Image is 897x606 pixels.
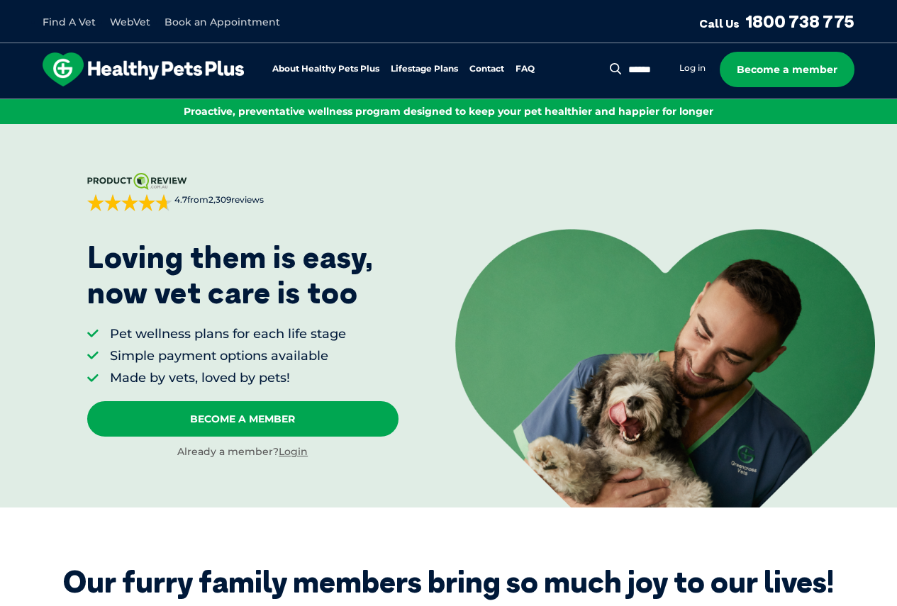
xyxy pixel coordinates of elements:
[184,105,713,118] span: Proactive, preventative wellness program designed to keep your pet healthier and happier for longer
[720,52,854,87] a: Become a member
[174,194,187,205] strong: 4.7
[272,64,379,74] a: About Healthy Pets Plus
[699,16,740,30] span: Call Us
[391,64,458,74] a: Lifestage Plans
[87,240,374,311] p: Loving them is easy, now vet care is too
[43,52,244,86] img: hpp-logo
[63,564,834,600] div: Our furry family members bring so much joy to our lives!
[699,11,854,32] a: Call Us1800 738 775
[172,194,264,206] span: from
[607,62,625,76] button: Search
[110,369,346,387] li: Made by vets, loved by pets!
[455,229,875,508] img: <p>Loving them is easy, <br /> now vet care is too</p>
[110,16,150,28] a: WebVet
[110,347,346,365] li: Simple payment options available
[87,194,172,211] div: 4.7 out of 5 stars
[516,64,535,74] a: FAQ
[208,194,264,205] span: 2,309 reviews
[165,16,280,28] a: Book an Appointment
[679,62,706,74] a: Log in
[469,64,504,74] a: Contact
[110,325,346,343] li: Pet wellness plans for each life stage
[87,401,399,437] a: Become A Member
[87,173,399,211] a: 4.7from2,309reviews
[279,445,308,458] a: Login
[43,16,96,28] a: Find A Vet
[87,445,399,459] div: Already a member?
